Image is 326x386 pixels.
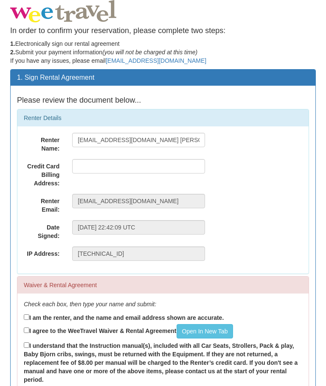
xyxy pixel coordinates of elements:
[17,246,66,258] label: IP Address:
[17,159,66,187] label: Credit Card Billing Address:
[24,342,29,348] input: I understand that the Instruction manual(s), included with all Car Seats, Strollers, Pack & play,...
[17,133,66,153] label: Renter Name:
[24,327,29,333] input: I agree to the WeeTravel Waiver & Rental AgreementOpen In New Tab
[17,277,309,294] div: Waiver & Rental Agreement
[177,324,233,338] a: Open In New Tab
[24,313,224,322] label: I am the renter, and the name and email address shown are accurate.
[24,324,233,338] label: I agree to the WeeTravel Waiver & Rental Agreement
[10,40,15,47] strong: 1.
[17,220,66,240] label: Date Signed:
[17,74,309,81] h3: 1. Sign Rental Agreement
[24,341,302,384] label: I understand that the Instruction manual(s), included with all Car Seats, Strollers, Pack & play,...
[10,27,316,35] h4: In order to confirm your reservation, please complete two steps:
[106,57,206,64] a: [EMAIL_ADDRESS][DOMAIN_NAME]
[10,49,15,56] strong: 2.
[17,194,66,214] label: Renter Email:
[17,96,309,105] h4: Please review the document below...
[24,301,156,308] em: Check each box, then type your name and submit:
[17,109,309,126] div: Renter Details
[10,39,316,65] p: Electronically sign our rental agreement Submit your payment information If you have any issues, ...
[102,49,197,56] em: (you will not be charged at this time)
[24,314,29,320] input: I am the renter, and the name and email address shown are accurate.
